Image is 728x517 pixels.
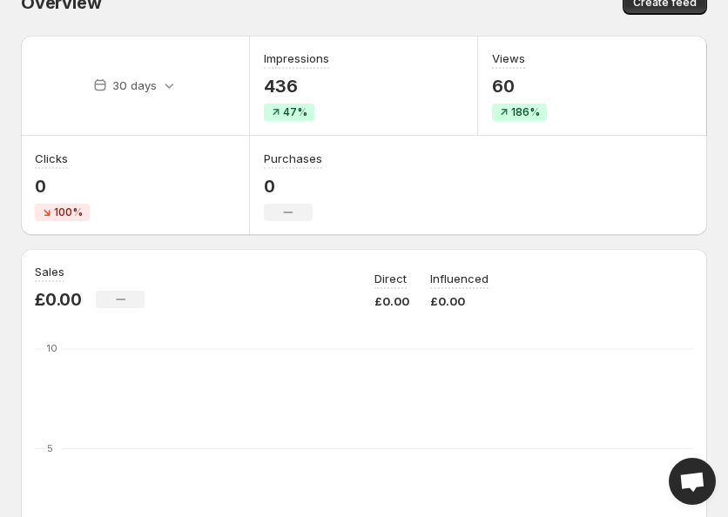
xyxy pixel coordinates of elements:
span: 186% [511,105,540,119]
text: 10 [47,342,57,354]
p: 60 [492,76,547,97]
span: 47% [283,105,307,119]
text: 5 [47,442,53,454]
span: 100% [54,205,83,219]
p: 0 [35,176,90,197]
p: £0.00 [430,292,489,310]
p: £0.00 [374,292,409,310]
a: Open chat [669,458,716,505]
h3: Clicks [35,150,68,167]
h3: Impressions [264,50,329,67]
p: Direct [374,270,407,287]
h3: Views [492,50,525,67]
p: 436 [264,76,329,97]
p: 30 days [112,77,157,94]
h3: Sales [35,263,64,280]
p: Influenced [430,270,489,287]
p: £0.00 [35,289,82,310]
h3: Purchases [264,150,322,167]
p: 0 [264,176,322,197]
